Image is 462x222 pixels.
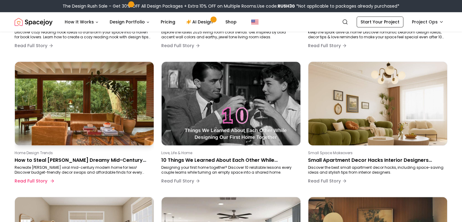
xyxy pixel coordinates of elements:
span: Use code: [257,3,295,9]
p: 10 Things We Learned About Each Other While Designing Our First Home Together [161,157,298,164]
img: United States [251,18,258,26]
img: Small Apartment Decor Hacks Interior Designers Swear By [308,62,447,145]
p: Small Apartment Decor Hacks Interior Designers Swear By [308,157,445,164]
nav: Global [15,12,447,32]
div: The Design Rush Sale – Get 30% OFF All Design Packages + Extra 10% OFF on Multiple Rooms. [63,3,399,9]
img: How to Steal Dakota Johnson’s Dreamy Mid-Century Modern Home Look on a Budget [15,62,154,145]
p: Explore the latest 2025 living room color trends. Get inspired by bold accent wall colors and ear... [161,30,298,40]
p: Recreate [PERSON_NAME] viral mid-century modern home for less! Discover budget-friendly decor swa... [15,165,152,175]
p: Small Space Makeovers [308,151,445,155]
button: How It Works [60,16,104,28]
p: Designing your first home together? Discover 10 relatable lessons every couple learns while turni... [161,165,298,175]
button: Read Full Story [15,40,53,52]
p: Home Design Trends [15,151,152,155]
a: Start Your Project [357,16,403,27]
a: How to Steal Dakota Johnson’s Dreamy Mid-Century Modern Home Look on a BudgetHome Design TrendsHo... [15,61,154,189]
button: Project Ops [408,16,447,27]
img: Spacejoy Logo [15,16,53,28]
a: 10 Things We Learned About Each Other While Designing Our First Home TogetherLove, Life & Home10 ... [161,61,301,189]
b: RUSH30 [278,3,295,9]
button: Read Full Story [308,175,347,187]
p: Discover cozy reading nook ideas to transform your space into a haven for book lovers. Learn how ... [15,30,152,40]
button: Read Full Story [308,40,347,52]
button: Read Full Story [161,175,200,187]
a: Shop [221,16,241,28]
p: Discover the best small apartment decor hacks, including space-saving ideas and stylish tips from... [308,165,445,175]
span: *Not applicable to packages already purchased* [295,3,399,9]
img: 10 Things We Learned About Each Other While Designing Our First Home Together [162,62,300,145]
a: Pricing [156,16,180,28]
p: How to Steal [PERSON_NAME] Dreamy Mid-Century Modern Home Look on a Budget [15,157,152,164]
button: Read Full Story [15,175,53,187]
nav: Main [60,16,241,28]
p: Love, Life & Home [161,151,298,155]
a: AI Design [181,16,219,28]
button: Read Full Story [161,40,200,52]
p: Keep the spark alive at home! Discover romantic bedroom design ideas, decor tips & love reminders... [308,30,445,40]
a: Spacejoy [15,16,53,28]
button: Design Portfolio [105,16,155,28]
a: Small Apartment Decor Hacks Interior Designers Swear BySmall Space MakeoversSmall Apartment Decor... [308,61,447,189]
